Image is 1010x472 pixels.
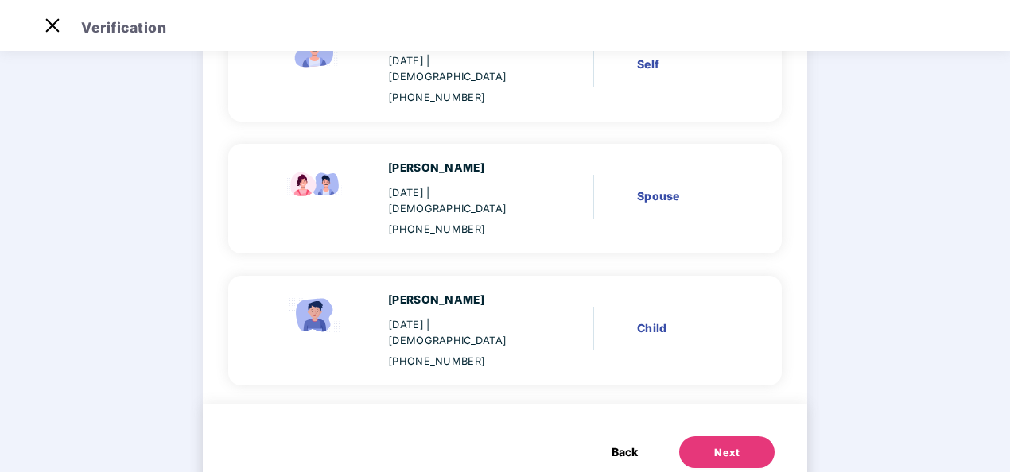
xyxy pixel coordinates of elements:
[388,90,536,106] div: [PHONE_NUMBER]
[388,53,536,85] div: [DATE]
[637,319,735,337] div: Child
[283,292,347,336] img: svg+xml;base64,PHN2ZyBpZD0iQ2hpbGRfbWFsZV9pY29uIiB4bWxucz0iaHR0cDovL3d3dy53My5vcmcvMjAwMC9zdmciIH...
[388,222,536,238] div: [PHONE_NUMBER]
[388,292,536,309] div: [PERSON_NAME]
[388,185,536,217] div: [DATE]
[388,160,536,177] div: [PERSON_NAME]
[283,160,347,204] img: svg+xml;base64,PHN2ZyB4bWxucz0iaHR0cDovL3d3dy53My5vcmcvMjAwMC9zdmciIHdpZHRoPSI5Ny44OTciIGhlaWdodD...
[714,445,740,461] div: Next
[612,443,638,461] span: Back
[637,56,735,73] div: Self
[388,317,536,349] div: [DATE]
[679,436,775,468] button: Next
[596,436,654,468] button: Back
[637,188,735,205] div: Spouse
[388,354,536,369] div: [PHONE_NUMBER]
